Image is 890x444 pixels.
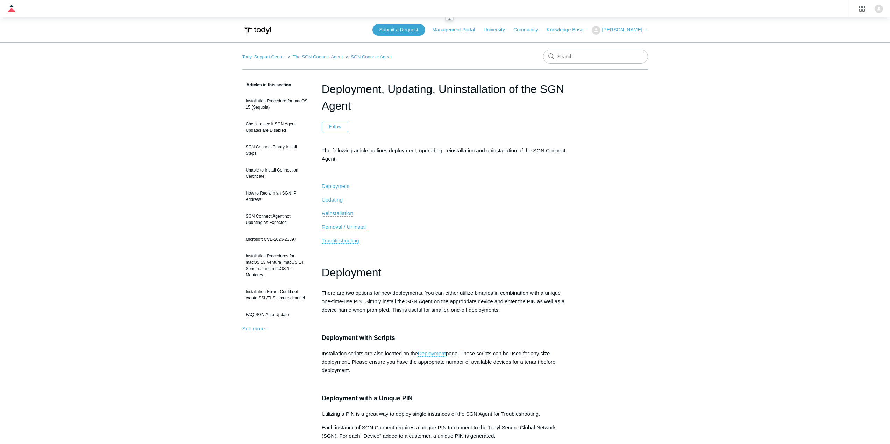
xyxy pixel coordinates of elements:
span: Deployment with a Unique PIN [322,395,413,402]
li: SGN Connect Agent [344,54,392,59]
span: Articles in this section [242,82,291,87]
a: Installation Error - Could not create SSL/TLS secure channel [242,285,311,305]
a: Deployment [418,350,446,357]
a: Reinstallation [322,210,353,217]
input: Search [543,50,648,64]
a: SGN Connect Agent not Updating as Expected [242,210,311,229]
span: page. These scripts can be used for any size deployment. Please ensure you have the appropriate n... [322,350,556,373]
span: [PERSON_NAME] [602,27,642,32]
a: Installation Procedures for macOS 13 Ventura, macOS 14 Sonoma, and macOS 12 Monterey [242,249,311,282]
a: SGN Connect Agent [351,54,392,59]
a: Check to see if SGN Agent Updates are Disabled [242,117,311,137]
a: Installation Procedure for macOS 15 (Sequoia) [242,94,311,114]
span: Installation scripts are also located on the [322,350,418,356]
zd-hc-trigger: Click your profile icon to open the profile menu [875,5,883,13]
img: user avatar [875,5,883,13]
span: Each instance of SGN Connect requires a unique PIN to connect to the Todyl Secure Global Network ... [322,424,556,439]
a: Removal / Uninstall [322,224,367,230]
img: Todyl Support Center Help Center home page [242,24,272,37]
a: Submit a Request [372,24,425,36]
a: Microsoft CVE-2023-23397 [242,233,311,246]
a: Management Portal [432,26,482,34]
a: See more [242,326,265,332]
a: Updating [322,197,343,203]
a: FAQ-SGN Auto Update [242,308,311,321]
a: Troubleshooting [322,238,359,244]
button: [PERSON_NAME] [592,26,648,35]
h1: Deployment, Updating, Uninstallation of the SGN Agent [322,81,569,114]
a: Unable to Install Connection Certificate [242,163,311,183]
span: Deployment [322,266,382,279]
span: The following article outlines deployment, upgrading, reinstallation and uninstallation of the SG... [322,147,565,162]
a: How to Reclaim an SGN IP Address [242,187,311,206]
zd-hc-resizer: Guide navigation [445,17,454,21]
button: Follow Article [322,122,349,132]
span: Deployment with Scripts [322,334,395,341]
span: There are two options for new deployments. You can either utilize binaries in combination with a ... [322,290,565,313]
li: Todyl Support Center [242,54,286,59]
a: University [483,26,512,34]
a: SGN Connect Binary Install Steps [242,140,311,160]
a: Knowledge Base [547,26,590,34]
li: The SGN Connect Agent [286,54,344,59]
a: Community [513,26,545,34]
span: Utilizing a PIN is a great way to deploy single instances of the SGN Agent for Troubleshooting. [322,411,540,417]
a: The SGN Connect Agent [293,54,343,59]
a: Todyl Support Center [242,54,285,59]
span: Reinstallation [322,210,353,216]
a: Deployment [322,183,350,189]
